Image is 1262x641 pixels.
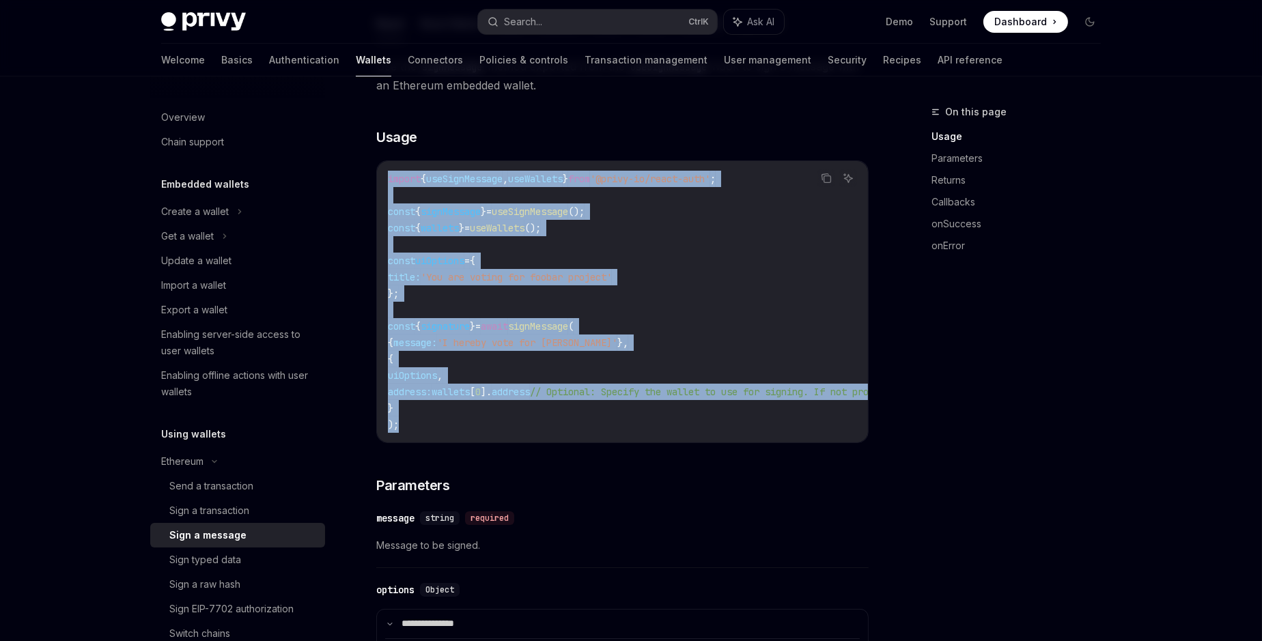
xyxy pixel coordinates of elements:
span: Dashboard [994,15,1047,29]
a: Dashboard [983,11,1068,33]
a: Overview [150,105,325,130]
span: // Optional: Specify the wallet to use for signing. If not provided, the first wallet will be used. [530,386,1071,398]
div: Sign typed data [169,552,241,568]
a: Welcome [161,44,205,76]
div: Sign a message [169,527,247,543]
span: } [470,320,475,332]
span: Parameters [376,476,449,495]
a: API reference [938,44,1002,76]
span: , [503,173,508,185]
a: Sign a raw hash [150,572,325,597]
div: options [376,583,415,597]
span: 0 [475,386,481,398]
span: Message to be signed. [376,537,869,554]
span: signature [421,320,470,332]
a: Returns [931,169,1112,191]
span: ; [710,173,716,185]
h5: Embedded wallets [161,176,249,193]
div: Enabling offline actions with user wallets [161,367,317,400]
span: { [470,255,475,267]
span: const [388,320,415,332]
span: uiOptions [415,255,464,267]
img: dark logo [161,12,246,31]
span: ); [388,418,399,431]
span: ]. [481,386,492,398]
span: wallets [421,222,459,234]
a: Support [929,15,967,29]
span: = [464,222,470,234]
span: string [425,513,454,524]
div: Import a wallet [161,277,226,294]
a: Wallets [356,44,391,76]
div: Sign a transaction [169,502,249,519]
div: Overview [161,109,205,126]
span: { [421,173,426,185]
span: useSignMessage [426,173,503,185]
span: from [568,173,590,185]
button: Ask AI [839,169,857,187]
span: Ask AI [747,15,774,29]
div: Sign a raw hash [169,576,240,593]
a: Transaction management [585,44,707,76]
a: Enabling offline actions with user wallets [150,363,325,404]
a: Sign a transaction [150,498,325,523]
button: Copy the contents from the code block [817,169,835,187]
span: title: [388,271,421,283]
span: { [415,320,421,332]
a: Connectors [408,44,463,76]
span: } [563,173,568,185]
span: address: [388,386,432,398]
a: Policies & controls [479,44,568,76]
div: required [465,511,514,525]
div: Create a wallet [161,203,229,220]
button: Toggle dark mode [1079,11,1101,33]
div: Search... [504,14,542,30]
a: Send a transaction [150,474,325,498]
a: Enabling server-side access to user wallets [150,322,325,363]
span: Usage [376,128,417,147]
a: Export a wallet [150,298,325,322]
span: uiOptions [388,369,437,382]
span: (); [524,222,541,234]
a: Sign a message [150,523,325,547]
a: Update a wallet [150,248,325,273]
span: import [388,173,421,185]
a: Recipes [883,44,921,76]
a: onError [931,235,1112,257]
span: wallets [432,386,470,398]
span: const [388,222,415,234]
span: useWallets [508,173,563,185]
span: }, [617,337,628,349]
span: const [388,255,415,267]
div: Get a wallet [161,228,214,244]
span: signMessage [421,205,481,218]
span: { [388,337,393,349]
div: Update a wallet [161,253,232,269]
span: , [437,369,443,382]
a: Sign typed data [150,547,325,572]
a: Callbacks [931,191,1112,213]
span: = [475,320,481,332]
span: '@privy-io/react-auth' [590,173,710,185]
span: On this page [945,104,1007,120]
span: address [492,386,530,398]
span: await [481,320,508,332]
span: useWallets [470,222,524,234]
div: message [376,511,415,525]
div: Chain support [161,134,224,150]
a: Security [828,44,867,76]
a: Authentication [269,44,339,76]
button: Ask AI [724,10,784,34]
a: Parameters [931,147,1112,169]
span: { [388,353,393,365]
span: }; [388,287,399,300]
div: Export a wallet [161,302,227,318]
div: Enabling server-side access to user wallets [161,326,317,359]
span: { [415,205,421,218]
span: Object [425,584,454,595]
a: Basics [221,44,253,76]
a: onSuccess [931,213,1112,235]
a: User management [724,44,811,76]
span: = [486,205,492,218]
div: Sign EIP-7702 authorization [169,601,294,617]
